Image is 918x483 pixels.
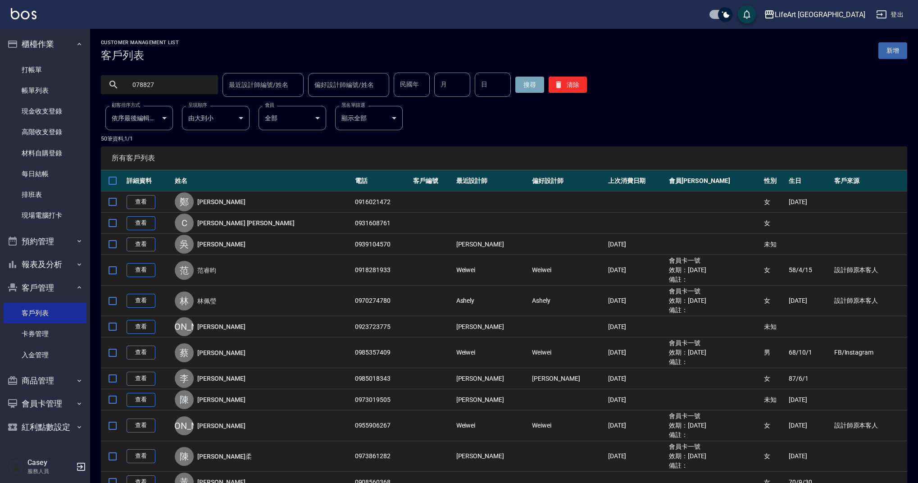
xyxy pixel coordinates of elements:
div: LifeArt [GEOGRAPHIC_DATA] [775,9,865,20]
td: 女 [762,191,786,213]
td: Weiwei [454,410,530,441]
a: 入金管理 [4,345,86,365]
th: 姓名 [173,170,352,191]
td: [DATE] [606,368,667,389]
a: [PERSON_NAME] [197,197,245,206]
label: 黑名單篩選 [341,102,365,109]
td: [DATE] [786,389,832,410]
h3: 客戶列表 [101,49,179,62]
ul: 效期： [DATE] [669,348,759,357]
ul: 會員卡一號 [669,442,759,451]
ul: 效期： [DATE] [669,296,759,305]
ul: 會員卡一號 [669,411,759,421]
a: 現場電腦打卡 [4,205,86,226]
td: 0973861282 [353,441,411,472]
a: 查看 [127,419,155,433]
a: 查看 [127,216,155,230]
a: 新增 [878,42,907,59]
td: 0970274780 [353,286,411,316]
td: 未知 [762,234,786,255]
ul: 會員卡一號 [669,287,759,296]
div: 吳 [175,235,194,254]
td: 0985018343 [353,368,411,389]
button: 清除 [549,77,587,93]
div: 蔡 [175,343,194,362]
button: 搜尋 [515,77,544,93]
td: [DATE] [606,255,667,286]
a: 查看 [127,346,155,360]
td: 0918281933 [353,255,411,286]
td: [DATE] [786,286,832,316]
span: 所有客戶列表 [112,154,896,163]
div: 陳 [175,390,194,409]
ul: 備註： [669,461,759,470]
p: 50 筆資料, 1 / 1 [101,135,907,143]
td: [DATE] [786,441,832,472]
td: Ashely [530,286,606,316]
label: 顧客排序方式 [112,102,140,109]
ul: 備註： [669,357,759,367]
td: Weiwei [454,255,530,286]
ul: 備註： [669,430,759,440]
a: [PERSON_NAME] [197,240,245,249]
td: [DATE] [606,337,667,368]
td: 設計師原本客人 [832,286,907,316]
a: 查看 [127,263,155,277]
div: 顯示全部 [335,106,403,130]
td: [DATE] [606,389,667,410]
a: [PERSON_NAME] [197,348,245,357]
td: Weiwei [454,337,530,368]
button: 預約管理 [4,230,86,253]
button: 客戶管理 [4,276,86,300]
a: 查看 [127,237,155,251]
ul: 效期： [DATE] [669,265,759,275]
td: [DATE] [606,286,667,316]
td: 設計師原本客人 [832,410,907,441]
button: 櫃檯作業 [4,32,86,56]
td: [PERSON_NAME] [454,234,530,255]
td: 0923723775 [353,316,411,337]
td: 男 [762,337,786,368]
label: 會員 [265,102,274,109]
button: 會員卡管理 [4,392,86,415]
button: 報表及分析 [4,253,86,276]
a: 每日結帳 [4,164,86,184]
ul: 會員卡一號 [669,256,759,265]
th: 詳細資料 [124,170,173,191]
p: 服務人員 [27,467,73,475]
div: 由大到小 [182,106,250,130]
a: [PERSON_NAME] [PERSON_NAME] [197,219,295,228]
div: 鄭 [175,192,194,211]
td: Weiwei [530,255,606,286]
div: 范 [175,261,194,280]
td: 女 [762,410,786,441]
th: 客戶編號 [411,170,454,191]
td: 女 [762,368,786,389]
td: Weiwei [530,410,606,441]
td: 女 [762,255,786,286]
td: 女 [762,213,786,234]
td: 87/6/1 [786,368,832,389]
a: 查看 [127,393,155,407]
td: [DATE] [606,234,667,255]
td: 設計師原本客人 [832,255,907,286]
a: 帳單列表 [4,80,86,101]
th: 性別 [762,170,786,191]
h2: Customer Management List [101,40,179,46]
img: Logo [11,8,36,19]
th: 生日 [786,170,832,191]
td: [PERSON_NAME] [454,368,530,389]
a: 材料自購登錄 [4,143,86,164]
th: 上次消費日期 [606,170,667,191]
th: 最近設計師 [454,170,530,191]
button: save [738,5,756,23]
td: [DATE] [606,441,667,472]
div: [PERSON_NAME] [175,317,194,336]
a: 打帳單 [4,59,86,80]
td: [DATE] [606,410,667,441]
td: [PERSON_NAME] [454,441,530,472]
ul: 效期： [DATE] [669,451,759,461]
td: 0955906267 [353,410,411,441]
td: 0931608761 [353,213,411,234]
th: 偏好設計師 [530,170,606,191]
